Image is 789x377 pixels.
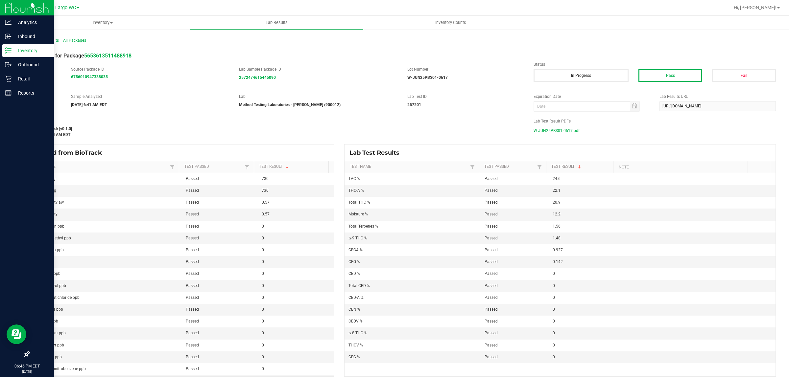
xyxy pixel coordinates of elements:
span: Passed [485,355,498,359]
span: Passed [485,248,498,252]
span: Passed [186,295,199,300]
span: Lab Test Results [349,149,404,156]
span: Passed [485,176,498,181]
span: 0 [262,331,264,335]
span: Inventory Counts [426,20,475,26]
p: Inbound [12,33,51,40]
a: Lab Results [190,16,364,30]
span: Total THC % [348,200,370,205]
inline-svg: Reports [5,90,12,96]
span: Passed [485,224,498,229]
span: THCV % [348,343,363,347]
a: Test PassedSortable [184,164,243,169]
span: Chlormequat chloride ppb [33,295,80,300]
span: Passed [485,283,498,288]
a: Test NameSortable [350,164,468,169]
label: Status [534,61,776,67]
span: Passed [485,259,498,264]
a: Test NameSortable [34,164,168,169]
inline-svg: Retail [5,76,12,82]
a: Test ResultSortable [259,164,326,169]
span: Passed [186,319,199,323]
span: 0 [553,295,555,300]
button: In Progress [534,69,629,82]
span: Δ-8 THC % [348,331,367,335]
span: Passed [186,366,199,371]
label: Last Modified [29,118,524,124]
span: 730 [262,188,269,193]
a: 2572474615445090 [239,75,276,80]
span: Hi, [PERSON_NAME]! [734,5,777,10]
span: Passed [186,343,199,347]
label: Lab Test ID [407,94,524,100]
span: 0 [262,343,264,347]
span: Passed [485,188,498,193]
span: 24.6 [553,176,561,181]
span: CBGA % [348,248,363,252]
span: 0 [553,355,555,359]
span: 0 [262,355,264,359]
label: Expiration Date [534,94,650,100]
span: Passed [186,355,199,359]
strong: 257201 [407,102,421,107]
span: Passed [485,236,498,240]
span: Lab Result for Package [29,53,131,59]
span: 0 [553,331,555,335]
span: Passed [186,224,199,229]
span: W-JUN25PBS01-0617.pdf [534,126,580,136]
inline-svg: Analytics [5,19,12,26]
span: 0 [553,307,555,312]
a: Inventory Counts [364,16,538,30]
th: Note [613,161,748,173]
span: CBG % [348,259,360,264]
span: CBDV % [348,319,363,323]
a: Filter [243,163,251,171]
label: Lab [239,94,397,100]
span: 0 [262,236,264,240]
span: 0 [262,224,264,229]
span: Total CBD % [348,283,370,288]
span: Passed [485,271,498,276]
span: 22.1 [553,188,561,193]
strong: W-JUN25PBS01-0617 [407,75,448,80]
span: 0 [553,343,555,347]
span: Sortable [577,164,582,169]
inline-svg: Inventory [5,47,12,54]
span: 0 [262,319,264,323]
span: 0 [553,271,555,276]
a: 5653613511488918 [84,53,131,59]
span: CBC % [348,355,360,359]
label: Lab Test Result PDFs [534,118,776,124]
span: Passed [485,212,498,216]
strong: [DATE] 6:41 AM EDT [71,102,107,107]
span: THC-A % [348,188,364,193]
span: Passed [186,236,199,240]
strong: 6756010947338035 [71,75,108,79]
label: Lot Number [407,66,524,72]
span: 0 [262,307,264,312]
span: CBD % [348,271,360,276]
a: Filter [168,163,176,171]
span: 0 [262,271,264,276]
span: Inventory [16,20,190,26]
a: Inventory [16,16,190,30]
label: Sample Analyzed [71,94,229,100]
span: Passed [485,331,498,335]
span: 0 [262,259,264,264]
span: 1.48 [553,236,561,240]
span: Passed [485,200,498,205]
p: Reports [12,89,51,97]
span: Passed [485,307,498,312]
span: Pentachloronitrobenzene ppb [33,366,86,371]
span: 0 [553,319,555,323]
label: Source Package ID [71,66,229,72]
span: Lab Results [257,20,297,26]
span: 0.57 [262,200,270,205]
span: TAC % [348,176,360,181]
inline-svg: Inbound [5,33,12,40]
span: 0 [262,283,264,288]
span: 20.9 [553,200,561,205]
p: Analytics [12,18,51,26]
